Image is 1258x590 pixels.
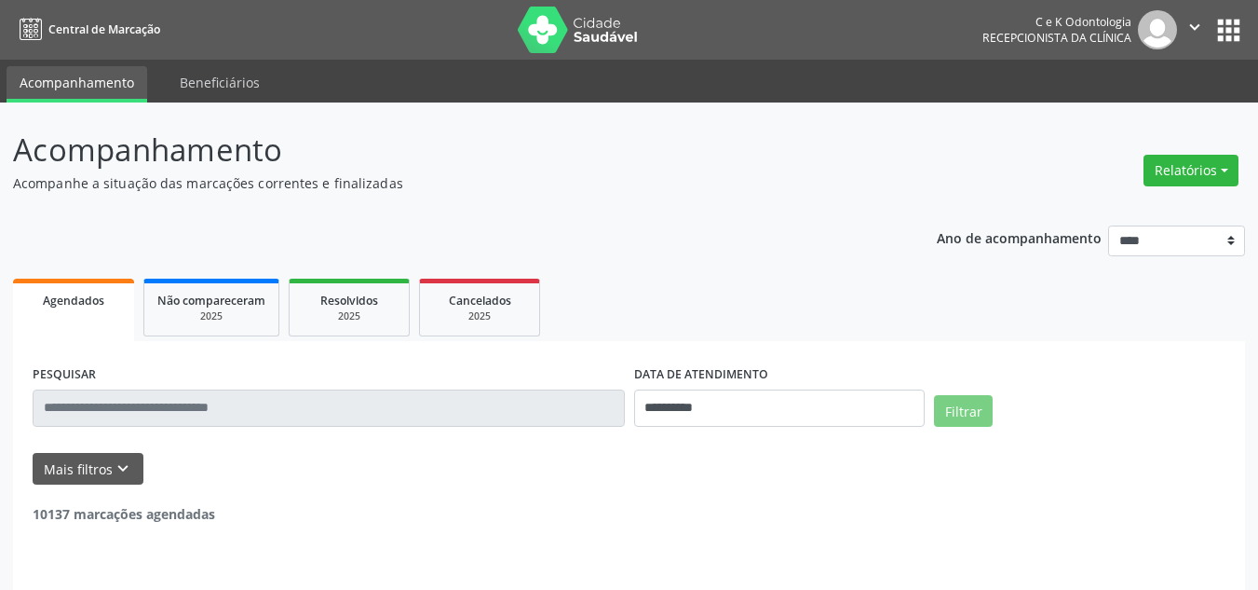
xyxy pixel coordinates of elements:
[982,30,1131,46] span: Recepcionista da clínica
[157,309,265,323] div: 2025
[157,293,265,309] span: Não compareceram
[320,293,378,309] span: Resolvidos
[13,173,875,193] p: Acompanhe a situação das marcações correntes e finalizadas
[449,293,511,309] span: Cancelados
[303,309,396,323] div: 2025
[1212,14,1245,47] button: apps
[1184,17,1205,37] i: 
[33,505,215,523] strong: 10137 marcações agendadas
[7,66,147,103] a: Acompanhamento
[1138,10,1177,49] img: img
[433,309,526,323] div: 2025
[937,226,1102,249] p: Ano de acompanhamento
[13,127,875,173] p: Acompanhamento
[33,361,96,390] label: PESQUISAR
[982,14,1131,30] div: C e K Odontologia
[1143,155,1238,186] button: Relatórios
[43,293,104,309] span: Agendados
[167,66,273,99] a: Beneficiários
[934,395,993,427] button: Filtrar
[634,361,768,390] label: DATA DE ATENDIMENTO
[33,453,143,486] button: Mais filtroskeyboard_arrow_down
[48,21,160,37] span: Central de Marcação
[113,459,133,479] i: keyboard_arrow_down
[13,14,160,45] a: Central de Marcação
[1177,10,1212,49] button: 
